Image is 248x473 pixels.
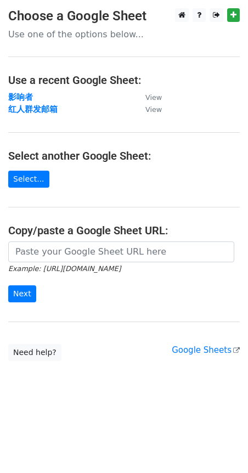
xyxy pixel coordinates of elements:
input: Paste your Google Sheet URL here [8,241,234,262]
a: Google Sheets [172,345,240,355]
a: View [134,92,162,102]
h3: Choose a Google Sheet [8,8,240,24]
h4: Select another Google Sheet: [8,149,240,162]
a: View [134,104,162,114]
p: Use one of the options below... [8,29,240,40]
a: Need help? [8,344,61,361]
small: View [145,105,162,114]
input: Next [8,285,36,302]
h4: Copy/paste a Google Sheet URL: [8,224,240,237]
a: Select... [8,171,49,188]
a: 影响者 [8,92,33,102]
small: View [145,93,162,102]
a: 红人群发邮箱 [8,104,58,114]
h4: Use a recent Google Sheet: [8,74,240,87]
small: Example: [URL][DOMAIN_NAME] [8,264,121,273]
